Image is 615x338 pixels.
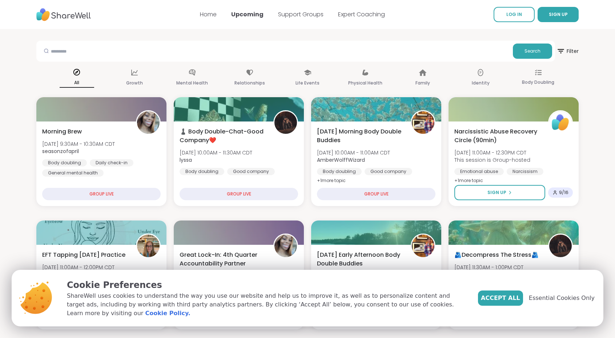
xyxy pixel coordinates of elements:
[481,294,520,302] span: Accept All
[317,149,390,156] span: [DATE] 10:00AM - 11:00AM CDT
[454,168,504,175] div: Emotional abuse
[415,79,430,87] p: Family
[454,251,539,259] span: 🫂Decompress The Stress🫂
[317,251,403,268] span: [DATE] Early Afternoon Body Double Buddies
[317,188,435,200] div: GROUP LIVE
[278,10,323,18] a: Support Groups
[549,235,572,257] img: lyssa
[90,159,133,166] div: Daily check-in
[412,111,434,134] img: AmberWolffWizard
[494,7,535,22] a: LOG IN
[42,188,161,200] div: GROUP LIVE
[412,235,434,257] img: AmberWolffWizard
[454,185,545,200] button: Sign Up
[42,127,82,136] span: Morning Brew
[67,279,466,292] p: Cookie Preferences
[180,156,192,164] b: lyssa
[42,264,114,271] span: [DATE] 11:00AM - 12:00PM CDT
[365,168,412,175] div: Good company
[180,168,224,175] div: Body doubling
[137,111,160,134] img: seasonzofapril
[274,235,297,257] img: seasonzofapril
[317,156,365,164] b: AmberWolffWizard
[348,79,382,87] p: Physical Health
[338,10,385,18] a: Expert Coaching
[472,79,490,87] p: Identity
[454,264,523,271] span: [DATE] 11:30AM - 1:00PM CDT
[529,294,595,302] span: Essential Cookies Only
[42,251,125,259] span: EFT Tapping [DATE] Practice
[538,7,579,22] button: SIGN UP
[454,156,530,164] span: This session is Group-hosted
[200,10,217,18] a: Home
[180,127,265,145] span: ♟️ Body Double-Chat-Good Company❤️
[478,290,523,306] button: Accept All
[522,78,554,87] p: Body Doubling
[454,127,540,145] span: Narcissistic Abuse Recovery Circle (90min)
[549,111,572,134] img: ShareWell
[145,309,190,318] a: Cookie Policy.
[296,79,319,87] p: Life Events
[36,5,91,25] img: ShareWell Nav Logo
[67,292,466,318] p: ShareWell uses cookies to understand the way you use our website and help us to improve it, as we...
[507,168,543,175] div: Narcissism
[234,79,265,87] p: Relationships
[317,127,403,145] span: [DATE] Morning Body Double Buddies
[231,10,264,18] a: Upcoming
[42,169,104,177] div: General mental health
[559,190,568,195] span: 9 / 16
[60,78,94,88] p: All
[513,44,552,59] button: Search
[556,42,579,60] span: Filter
[524,48,540,54] span: Search
[317,168,362,175] div: Body doubling
[176,79,208,87] p: Mental Health
[180,188,298,200] div: GROUP LIVE
[556,41,579,62] button: Filter
[42,148,79,155] b: seasonzofapril
[137,235,160,257] img: Jill_B_Gratitude
[180,251,265,268] span: Great Lock-In: 4th Quarter Accountability Partner
[506,11,522,17] span: LOG IN
[180,149,252,156] span: [DATE] 10:00AM - 11:30AM CDT
[42,140,115,148] span: [DATE] 9:30AM - 10:30AM CDT
[227,168,275,175] div: Good company
[126,79,143,87] p: Growth
[454,149,530,156] span: [DATE] 11:00AM - 12:30PM CDT
[487,189,506,196] span: Sign Up
[42,159,87,166] div: Body doubling
[549,11,568,17] span: SIGN UP
[274,111,297,134] img: lyssa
